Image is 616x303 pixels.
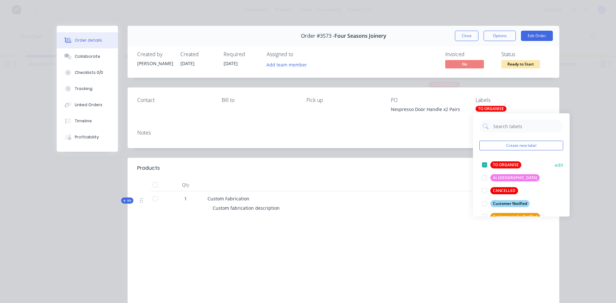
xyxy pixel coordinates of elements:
[501,60,540,70] button: Ready to Start
[263,60,311,69] button: Add team member
[224,60,238,66] span: [DATE]
[57,32,118,48] button: Order details
[267,51,331,57] div: Assigned to
[479,141,563,150] button: Create new label
[213,205,280,211] span: Custom fabrication description
[484,31,516,41] button: Options
[479,212,543,221] button: Customer to be Notified
[479,186,521,195] button: CANCELLED
[306,97,380,103] div: Pick up
[501,51,550,57] div: Status
[490,213,540,220] div: Customer to be Notified
[479,199,532,208] button: Customer Notified
[180,51,216,57] div: Created
[479,173,542,182] button: At [GEOGRAPHIC_DATA]
[75,118,92,124] div: Timeline
[75,86,92,92] div: Tracking
[75,70,103,76] div: Checklists 0/0
[137,60,173,67] div: [PERSON_NAME]
[222,97,296,103] div: Bill to
[121,197,133,204] div: Kit
[445,51,494,57] div: Invoiced
[391,97,465,103] div: PO
[476,106,506,112] div: TO ORGANISE
[493,120,560,133] input: Search labels
[75,102,102,108] div: Linked Orders
[57,129,118,145] button: Profitability
[75,134,99,140] div: Profitability
[57,97,118,113] button: Linked Orders
[137,130,550,136] div: Notes
[445,60,484,68] span: No
[75,37,102,43] div: Order details
[180,60,195,66] span: [DATE]
[555,162,563,168] button: edit
[501,60,540,68] span: Ready to Start
[479,160,524,169] button: TO ORGANISE
[490,174,540,181] div: At [GEOGRAPHIC_DATA]
[267,60,311,69] button: Add team member
[57,48,118,65] button: Collaborate
[184,195,187,202] span: 1
[490,187,518,194] div: CANCELLED
[123,198,131,203] span: Kit
[391,106,465,115] div: Nespresso Door Handle x2 Pairs
[490,200,530,207] div: Customer Notified
[224,51,259,57] div: Required
[207,196,249,202] span: Custom Fabrication
[334,33,386,39] span: Four Seasons Joinery
[301,33,334,39] span: Order #3573 -
[57,81,118,97] button: Tracking
[137,164,160,172] div: Products
[75,54,100,59] div: Collaborate
[166,178,205,191] div: Qty
[137,97,211,103] div: Contact
[521,31,553,41] button: Edit Order
[57,113,118,129] button: Timeline
[57,65,118,81] button: Checklists 0/0
[137,51,173,57] div: Created by
[490,161,521,168] div: TO ORGANISE
[455,31,478,41] button: Close
[476,97,550,103] div: Labels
